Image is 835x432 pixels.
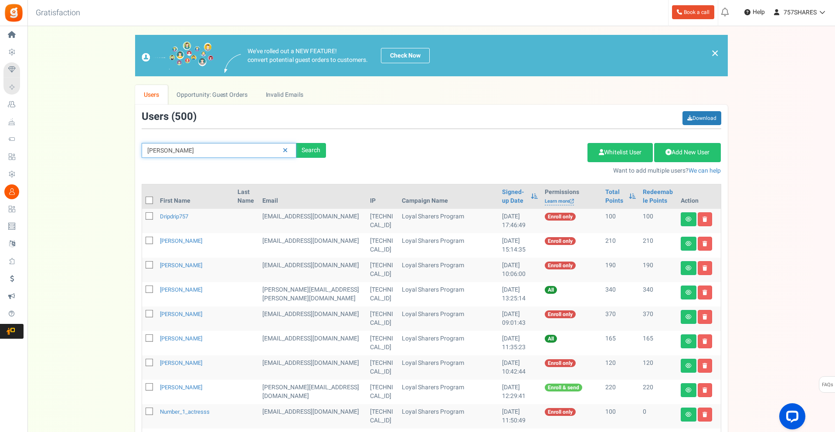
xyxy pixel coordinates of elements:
td: 190 [602,258,639,282]
td: Loyal Sharers Program [398,306,499,331]
span: Enroll only [545,359,576,367]
td: 0 [639,404,677,429]
td: [TECHNICAL_ID] [367,306,398,331]
td: [TECHNICAL_ID] [367,233,398,258]
span: Enroll only [545,310,576,318]
td: Loyal Sharers Program [398,331,499,355]
td: 165 [639,331,677,355]
span: Enroll only [545,237,576,245]
td: [DATE] 09:01:43 [499,306,541,331]
a: × [711,48,719,58]
th: First Name [156,184,234,209]
span: 757SHARES [784,8,817,17]
td: [EMAIL_ADDRESS][DOMAIN_NAME] [259,209,366,233]
input: Search by email or name [142,143,296,158]
td: [EMAIL_ADDRESS][DOMAIN_NAME] [259,404,366,429]
span: Enroll only [545,213,576,221]
i: Delete user [703,265,707,271]
td: [TECHNICAL_ID] [367,355,398,380]
a: Help [741,5,768,19]
a: [PERSON_NAME] [160,261,202,269]
i: View details [686,339,692,344]
div: Search [296,143,326,158]
i: Delete user [703,217,707,222]
td: [DATE] 11:50:49 [499,404,541,429]
td: 370 [602,306,639,331]
a: dripdrip757 [160,212,188,221]
th: Campaign Name [398,184,499,209]
th: Last Name [234,184,259,209]
td: [DATE] 17:46:49 [499,209,541,233]
p: Want to add multiple users? [339,167,721,175]
i: View details [686,290,692,295]
a: [PERSON_NAME] [160,286,202,294]
td: [TECHNICAL_ID] [367,209,398,233]
a: We can help [689,166,721,175]
td: 120 [602,355,639,380]
span: Enroll & send [545,384,582,391]
span: Enroll only [545,262,576,269]
td: 100 [602,209,639,233]
a: [PERSON_NAME] [160,383,202,391]
a: [PERSON_NAME] [160,334,202,343]
i: Delete user [703,314,707,320]
a: Opportunity: Guest Orders [168,85,256,105]
td: [DATE] 12:29:41 [499,380,541,404]
a: Check Now [381,48,430,63]
i: View details [686,412,692,417]
i: Delete user [703,241,707,246]
td: Loyal Sharers Program [398,233,499,258]
a: Whitelist User [587,143,653,162]
p: We've rolled out a NEW FEATURE! convert potential guest orders to customers. [248,47,368,65]
a: [PERSON_NAME] [160,237,202,245]
td: [DATE] 11:35:23 [499,331,541,355]
i: View details [686,388,692,393]
td: [TECHNICAL_ID] [367,331,398,355]
i: View details [686,241,692,246]
span: Help [750,8,765,17]
td: Loyal Sharers Program [398,209,499,233]
td: 165 [602,331,639,355]
a: Book a call [672,5,714,19]
a: Redeemable Points [643,188,673,205]
td: [TECHNICAL_ID] [367,404,398,429]
h3: Gratisfaction [26,4,90,22]
th: IP [367,184,398,209]
i: Delete user [703,339,707,344]
span: All [545,286,557,294]
i: Delete user [703,363,707,368]
i: Delete user [703,412,707,417]
i: Delete user [703,388,707,393]
span: 500 [175,109,193,124]
span: FAQs [821,377,833,393]
td: 210 [639,233,677,258]
td: [DATE] 10:06:00 [499,258,541,282]
td: [PERSON_NAME][EMAIL_ADDRESS][PERSON_NAME][DOMAIN_NAME] [259,282,366,306]
th: Email [259,184,366,209]
td: [TECHNICAL_ID] [367,282,398,306]
td: Loyal Sharers Program [398,404,499,429]
td: [EMAIL_ADDRESS][DOMAIN_NAME] [259,258,366,282]
td: [EMAIL_ADDRESS][DOMAIN_NAME] [259,355,366,380]
a: Reset [278,143,292,158]
img: Gratisfaction [4,3,24,23]
td: 370 [639,306,677,331]
a: Add New User [654,143,721,162]
a: Invalid Emails [257,85,312,105]
td: [EMAIL_ADDRESS][DOMAIN_NAME] [259,306,366,331]
td: [DATE] 13:25:14 [499,282,541,306]
i: View details [686,314,692,320]
img: images [142,41,214,70]
td: 100 [602,404,639,429]
td: 210 [602,233,639,258]
i: View details [686,363,692,368]
td: 340 [639,282,677,306]
a: Users [135,85,168,105]
td: Loyal Sharers Program [398,380,499,404]
img: images [224,54,241,73]
td: 100 [639,209,677,233]
td: 220 [602,380,639,404]
a: [PERSON_NAME] [160,310,202,318]
h3: Users ( ) [142,111,197,122]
